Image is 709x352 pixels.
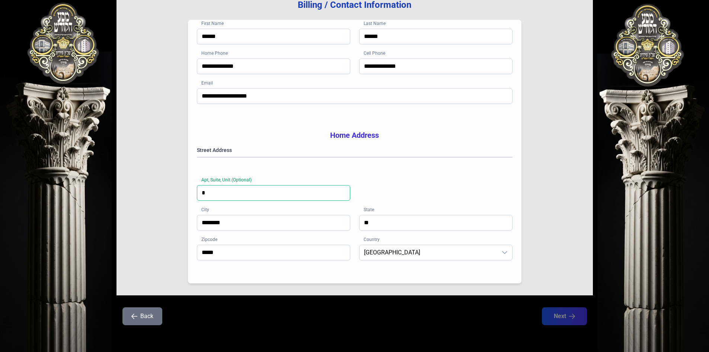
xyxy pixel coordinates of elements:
span: United States [360,245,497,260]
label: Street Address [197,146,512,154]
button: Back [122,307,162,325]
h3: Home Address [197,130,512,140]
div: dropdown trigger [497,245,512,260]
button: Next [542,307,587,325]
